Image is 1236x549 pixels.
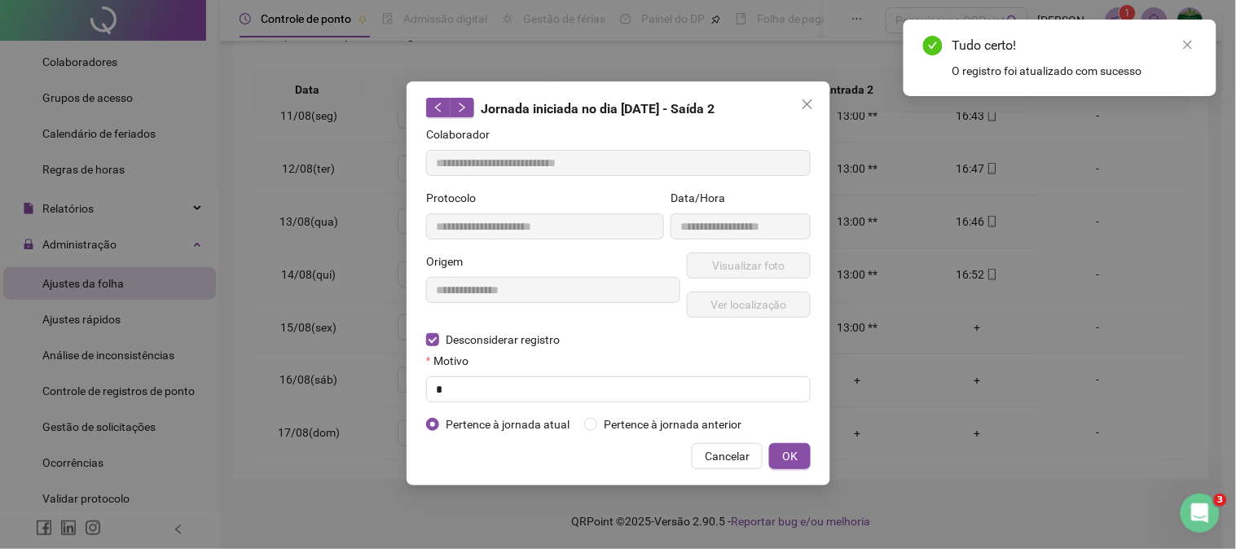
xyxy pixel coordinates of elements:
button: Ver localização [687,292,811,318]
span: left [433,102,444,113]
div: Tudo certo! [952,36,1197,55]
span: OK [782,447,798,465]
label: Colaborador [426,125,500,143]
label: Motivo [426,352,479,370]
button: Visualizar foto [687,253,811,279]
button: Cancelar [692,443,763,469]
span: close [1182,39,1194,51]
span: Pertence à jornada atual [439,415,576,433]
button: left [426,98,451,117]
button: right [450,98,474,117]
div: Jornada iniciada no dia [DATE] - Saída 2 [426,98,811,119]
iframe: Intercom live chat [1181,494,1220,533]
a: Close [1179,36,1197,54]
span: check-circle [923,36,943,55]
span: Desconsiderar registro [439,331,566,349]
span: close [801,98,814,111]
button: Close [794,91,820,117]
label: Protocolo [426,189,486,207]
label: Origem [426,253,473,270]
span: 3 [1214,494,1227,507]
div: O registro foi atualizado com sucesso [952,62,1197,80]
label: Data/Hora [671,189,736,207]
span: Cancelar [705,447,750,465]
span: Pertence à jornada anterior [597,415,748,433]
span: right [456,102,468,113]
button: OK [769,443,811,469]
